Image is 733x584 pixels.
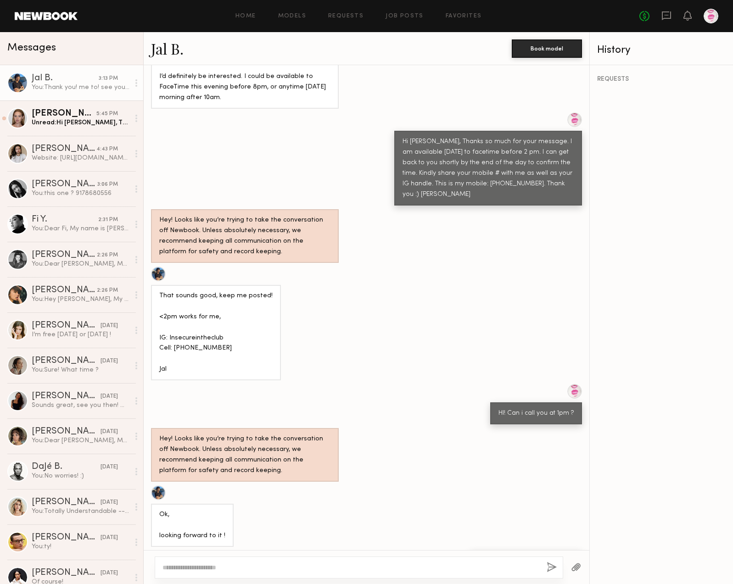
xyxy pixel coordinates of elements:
div: That sounds good, keep me posted! <2pm works for me, IG: Insecureintheclub Cell: [PHONE_NUMBER] Jal [159,291,273,375]
div: Website: [URL][DOMAIN_NAME] Modeling Portfolio 2025: [URL][DOMAIN_NAME]: [URL][DOMAIN_NAME] Actin... [32,154,129,162]
div: I’m free [DATE] or [DATE] ! [32,330,129,339]
div: [DATE] [101,463,118,472]
div: History [597,45,726,56]
div: Sounds great, see you then! My mobile is [PHONE_NUMBER]. Thank you! [PERSON_NAME] [32,401,129,410]
a: Models [278,13,306,19]
div: HI! Can i call you at 1pm ? [498,408,574,419]
div: 4:43 PM [96,145,118,154]
div: [DATE] [101,357,118,366]
a: Home [235,13,256,19]
div: You: Hey [PERSON_NAME], My name is [PERSON_NAME] @gabriellerevere. I am a fashion / beauty photog... [32,295,129,304]
div: You: Totally Understandable -- I am on the Upper east side on [GEOGRAPHIC_DATA]. The 6 train to E... [32,507,129,516]
a: Requests [328,13,364,19]
div: [DATE] [101,534,118,542]
div: [DATE] [101,392,118,401]
div: Unread: Hi [PERSON_NAME], Thanks so much for reaching out! I love that the brand is sustainable -... [32,118,129,127]
div: You: ty! [32,542,129,551]
div: Hi [PERSON_NAME], thanks for reaching out! I’d definitely be interested. I could be available to ... [159,50,330,103]
div: [PERSON_NAME] [32,180,97,189]
div: You: Dear [PERSON_NAME], My name is [PERSON_NAME] @gabriellerevere. I am a fashion / beauty photo... [32,436,129,445]
div: You: Thank you! me to! see you then! [32,83,129,92]
div: [PERSON_NAME] [32,109,96,118]
a: Favorites [446,13,482,19]
a: Book model [512,44,582,52]
div: Hey! Looks like you’re trying to take the conversation off Newbook. Unless absolutely necessary, ... [159,434,330,476]
div: [DATE] [101,428,118,436]
div: [DATE] [101,322,118,330]
div: 2:26 PM [97,286,118,295]
div: You: Dear [PERSON_NAME], My name is [PERSON_NAME] @gabriellerevere. I am a fashion / beauty photo... [32,260,129,268]
div: [PERSON_NAME] [32,392,101,401]
div: [PERSON_NAME] [32,533,101,542]
div: [PERSON_NAME] [32,498,101,507]
div: 5:45 PM [96,110,118,118]
div: You: Dear Fi, My name is [PERSON_NAME] @gabriellerevere. I am a fashion / beauty photographer in ... [32,224,129,233]
div: [PERSON_NAME] [32,568,101,578]
div: 2:31 PM [98,216,118,224]
div: Fi Y. [32,215,98,224]
a: Job Posts [386,13,424,19]
div: Ok, looking forward to it ! [159,510,225,541]
a: Jal B. [151,39,184,58]
div: [PERSON_NAME] [32,145,96,154]
div: Jal B. [32,74,99,83]
div: Hi [PERSON_NAME], Thanks so much for your message. I am available [DATE] to facetime before 2 pm.... [403,137,574,200]
div: Hey! Looks like you’re trying to take the conversation off Newbook. Unless absolutely necessary, ... [159,215,330,257]
div: [PERSON_NAME] [32,356,101,366]
div: [DATE] [101,569,118,578]
div: REQUESTS [597,76,726,83]
div: [PERSON_NAME] [32,321,101,330]
div: 3:13 PM [99,74,118,83]
div: You: this one ? 9178680556 [32,189,129,198]
div: You: No worries! :) [32,472,129,480]
div: 3:06 PM [97,180,118,189]
span: Messages [7,43,56,53]
div: [DATE] [101,498,118,507]
button: Book model [512,39,582,58]
div: [PERSON_NAME] [32,250,97,260]
div: [PERSON_NAME] [32,427,101,436]
div: You: Sure! What time ? [32,366,129,374]
div: [PERSON_NAME] [32,286,97,295]
div: DaJé B. [32,462,101,472]
div: 2:26 PM [97,251,118,260]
